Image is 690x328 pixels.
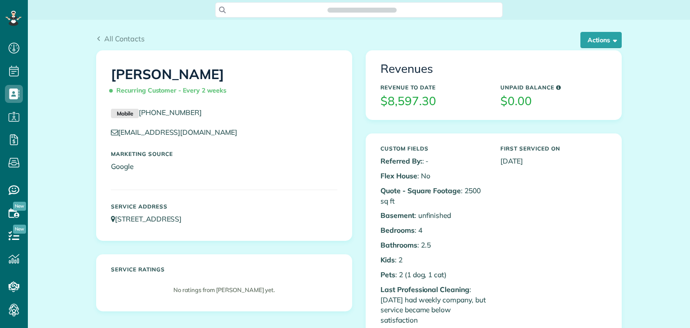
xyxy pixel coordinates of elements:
a: [EMAIL_ADDRESS][DOMAIN_NAME] [111,128,246,137]
b: Bathrooms [380,240,417,249]
p: : 2 [380,255,487,265]
small: Mobile [111,109,139,119]
p: : unfinished [380,210,487,221]
h5: Unpaid Balance [500,84,607,90]
p: [DATE] [500,156,607,166]
p: : 4 [380,225,487,235]
h5: Revenue to Date [380,84,487,90]
p: : - [380,156,487,166]
span: All Contacts [104,34,145,43]
h3: $8,597.30 [380,95,487,108]
p: : No [380,171,487,181]
b: Last Professional Cleaning [380,285,469,294]
span: New [13,225,26,234]
span: Search ZenMaid… [336,5,387,14]
b: Referred By: [380,156,422,165]
b: Flex House [380,171,417,180]
b: Basement [380,211,415,220]
p: No ratings from [PERSON_NAME] yet. [115,286,333,294]
h3: $0.00 [500,95,607,108]
a: Mobile[PHONE_NUMBER] [111,108,202,117]
h5: Service ratings [111,266,337,272]
h1: [PERSON_NAME] [111,67,337,98]
button: Actions [580,32,622,48]
p: : [DATE] had weekly company, but service became below satisfaction [380,284,487,325]
b: Kids [380,255,395,264]
h5: Service Address [111,204,337,209]
p: Google [111,161,337,172]
p: : 2500 sq ft [380,186,487,206]
b: Quote - Square Footage [380,186,461,195]
span: Recurring Customer - Every 2 weeks [111,83,230,98]
p: : 2 (1 dog, 1 cat) [380,270,487,280]
h5: Custom Fields [380,146,487,151]
h5: Marketing Source [111,151,337,157]
b: Bedrooms [380,226,415,235]
a: All Contacts [96,33,145,44]
h5: First Serviced On [500,146,607,151]
p: : 2.5 [380,240,487,250]
span: New [13,202,26,211]
b: Pets [380,270,395,279]
h3: Revenues [380,62,607,75]
a: [STREET_ADDRESS] [111,214,190,223]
